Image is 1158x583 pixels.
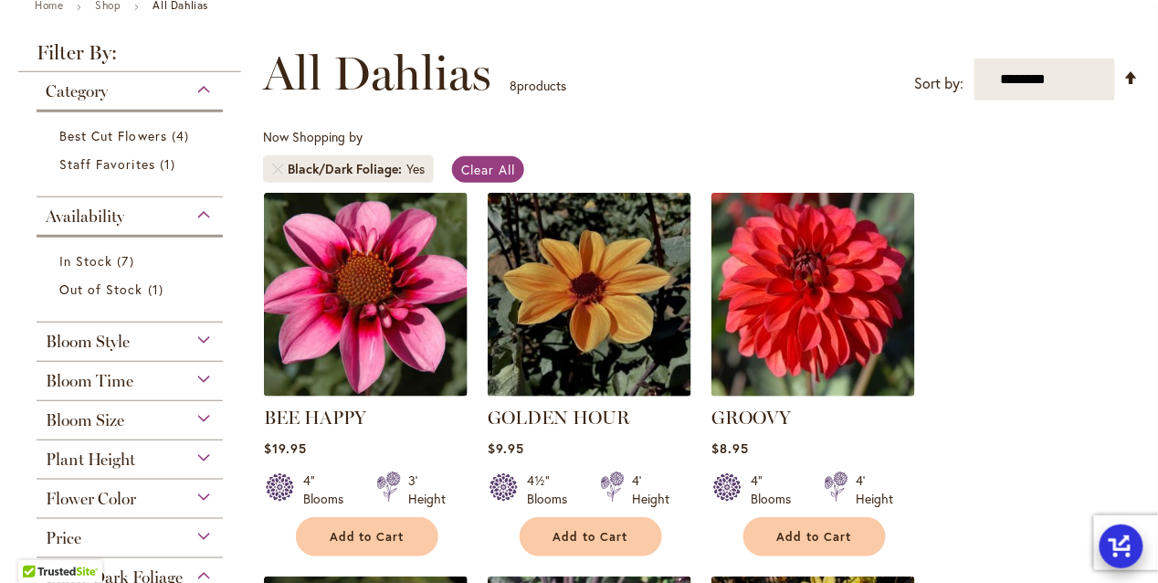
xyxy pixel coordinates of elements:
span: Bloom Style [46,332,130,352]
span: 4 [172,126,194,145]
a: GOLDEN HOUR [488,407,630,429]
img: Golden Hour [488,193,691,397]
p: products [510,71,566,101]
button: Add to Cart [296,517,438,556]
button: Add to Cart [520,517,662,556]
span: Black/Dark Foliage [288,160,406,178]
span: Category [46,81,108,101]
a: Remove Black/Dark Foliage Yes [272,164,283,175]
a: In Stock 7 [59,251,205,270]
span: In Stock [59,252,112,270]
span: Now Shopping by [263,128,363,145]
a: Clear All [452,156,524,183]
span: Add to Cart [330,529,405,545]
span: 1 [160,154,180,174]
label: Sort by: [914,67,963,101]
a: BEE HAPPY [264,383,468,400]
a: GROOVY [711,383,915,400]
span: $9.95 [488,440,524,457]
span: Best Cut Flowers [59,127,167,144]
span: Add to Cart [777,529,852,545]
span: Bloom Size [46,410,124,430]
div: 4" Blooms [303,472,354,508]
span: Availability [46,207,124,227]
span: Add to Cart [553,529,628,545]
span: Plant Height [46,450,135,470]
img: GROOVY [711,193,915,397]
span: $19.95 [264,440,307,457]
div: 4' Height [856,472,893,508]
button: Add to Cart [743,517,886,556]
span: Clear All [461,161,515,178]
div: 4' Height [632,472,669,508]
a: Staff Favorites [59,154,205,174]
span: 8 [510,77,517,94]
span: Flower Color [46,489,136,509]
span: 7 [117,251,138,270]
img: BEE HAPPY [264,193,468,397]
div: 3' Height [408,472,446,508]
span: 1 [148,280,168,299]
div: 4" Blooms [751,472,802,508]
a: BEE HAPPY [264,407,366,429]
a: Out of Stock 1 [59,280,205,299]
span: $8.95 [711,440,749,457]
strong: Filter By: [18,43,241,72]
div: 4½" Blooms [527,472,578,508]
span: Out of Stock [59,281,143,298]
span: Staff Favorites [59,155,155,173]
iframe: Launch Accessibility Center [14,518,65,569]
span: Bloom Time [46,371,133,391]
div: Yes [406,160,425,178]
a: Best Cut Flowers [59,126,205,145]
a: Golden Hour [488,383,691,400]
span: All Dahlias [263,46,491,101]
a: GROOVY [711,407,791,429]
